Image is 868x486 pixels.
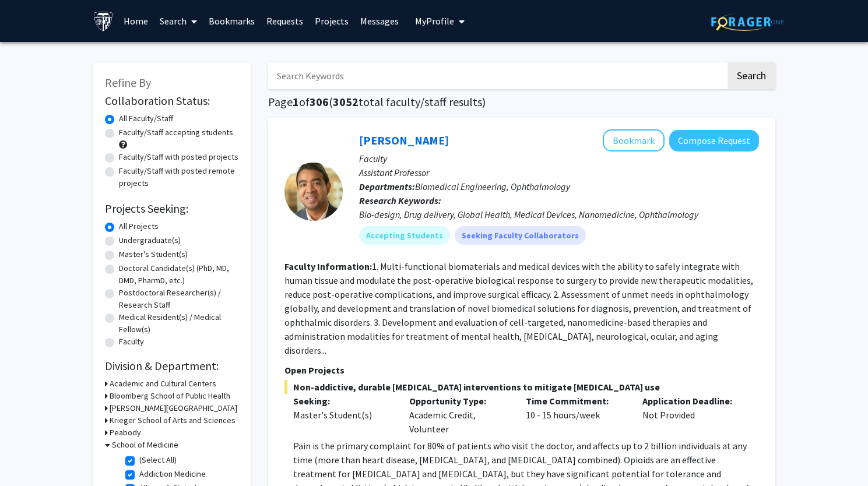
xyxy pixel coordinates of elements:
b: Faculty Information: [284,260,372,272]
b: Research Keywords: [359,195,441,206]
span: My Profile [415,15,454,27]
mat-chip: Seeking Faculty Collaborators [455,226,586,245]
label: Master's Student(s) [119,248,188,260]
fg-read-more: 1. Multi-functional biomaterials and medical devices with the ability to safely integrate with hu... [284,260,753,356]
img: ForagerOne Logo [711,13,784,31]
label: Medical Resident(s) / Medical Fellow(s) [119,311,239,336]
a: Projects [309,1,354,41]
h2: Projects Seeking: [105,202,239,216]
div: 10 - 15 hours/week [517,394,634,436]
h3: School of Medicine [112,439,178,451]
button: Add Kunal Parikh to Bookmarks [603,129,665,152]
label: Faculty/Staff with posted projects [119,151,238,163]
h3: Peabody [110,427,141,439]
a: Home [118,1,154,41]
p: Opportunity Type: [409,394,508,408]
div: Not Provided [634,394,750,436]
label: Addiction Medicine [139,468,206,480]
label: Doctoral Candidate(s) (PhD, MD, DMD, PharmD, etc.) [119,262,239,287]
span: 3052 [333,94,359,109]
h1: Page of ( total faculty/staff results) [268,95,775,109]
h3: [PERSON_NAME][GEOGRAPHIC_DATA] [110,402,237,414]
button: Compose Request to Kunal Parikh [669,130,759,152]
p: Application Deadline: [642,394,742,408]
h2: Collaboration Status: [105,94,239,108]
a: Search [154,1,203,41]
label: Faculty [119,336,144,348]
a: [PERSON_NAME] [359,133,449,147]
div: Master's Student(s) [293,408,392,422]
h3: Krieger School of Arts and Sciences [110,414,236,427]
span: Refine By [105,75,151,90]
span: Non-addictive, durable [MEDICAL_DATA] interventions to mitigate [MEDICAL_DATA] use [284,380,759,394]
a: Requests [261,1,309,41]
b: Departments: [359,181,415,192]
h3: Bloomberg School of Public Health [110,390,230,402]
span: 306 [310,94,329,109]
input: Search Keywords [268,62,726,89]
div: Bio-design, Drug delivery, Global Health, Medical Devices, Nanomedicine, Ophthalmology [359,207,759,221]
label: Faculty/Staff accepting students [119,126,233,139]
p: Assistant Professor [359,165,759,179]
a: Bookmarks [203,1,261,41]
h2: Division & Department: [105,359,239,373]
p: Seeking: [293,394,392,408]
label: All Projects [119,220,159,233]
h3: Academic and Cultural Centers [110,378,216,390]
span: 1 [293,94,299,109]
span: Biomedical Engineering, Ophthalmology [415,181,570,192]
mat-chip: Accepting Students [359,226,450,245]
button: Search [728,62,775,89]
label: (Select All) [139,454,177,466]
label: Postdoctoral Researcher(s) / Research Staff [119,287,239,311]
p: Faculty [359,152,759,165]
label: All Faculty/Staff [119,112,173,125]
p: Time Commitment: [526,394,625,408]
img: Johns Hopkins University Logo [93,11,114,31]
a: Messages [354,1,405,41]
label: Faculty/Staff with posted remote projects [119,165,239,189]
p: Open Projects [284,363,759,377]
div: Academic Credit, Volunteer [400,394,517,436]
label: Undergraduate(s) [119,234,181,246]
iframe: Chat [9,434,50,477]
